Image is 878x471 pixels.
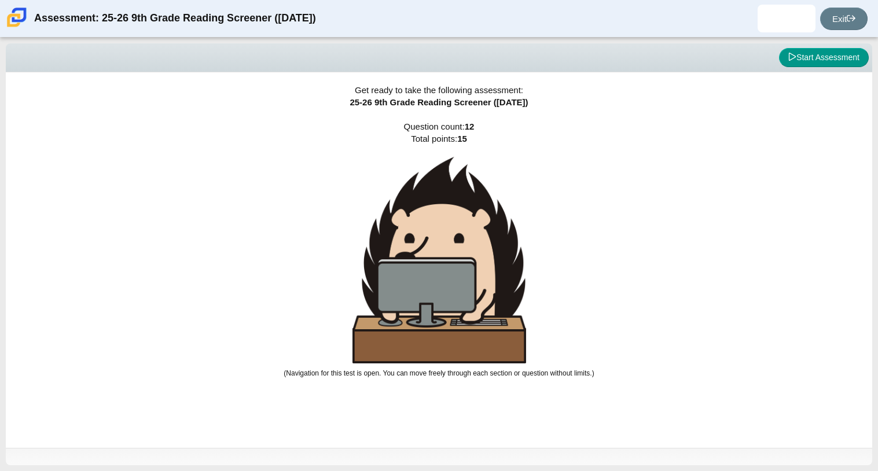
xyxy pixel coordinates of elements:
b: 15 [457,134,467,143]
button: Start Assessment [779,48,869,68]
a: Carmen School of Science & Technology [5,21,29,31]
img: hedgehog-behind-computer-large.png [352,157,526,363]
span: 25-26 9th Grade Reading Screener ([DATE]) [350,97,528,107]
span: Get ready to take the following assessment: [355,85,523,95]
a: Exit [820,8,868,30]
img: lilany.gallegos-de.eboFXL [777,9,796,28]
div: Assessment: 25-26 9th Grade Reading Screener ([DATE]) [34,5,316,32]
small: (Navigation for this test is open. You can move freely through each section or question without l... [284,369,594,377]
img: Carmen School of Science & Technology [5,5,29,30]
span: Question count: Total points: [284,122,594,377]
b: 12 [465,122,475,131]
